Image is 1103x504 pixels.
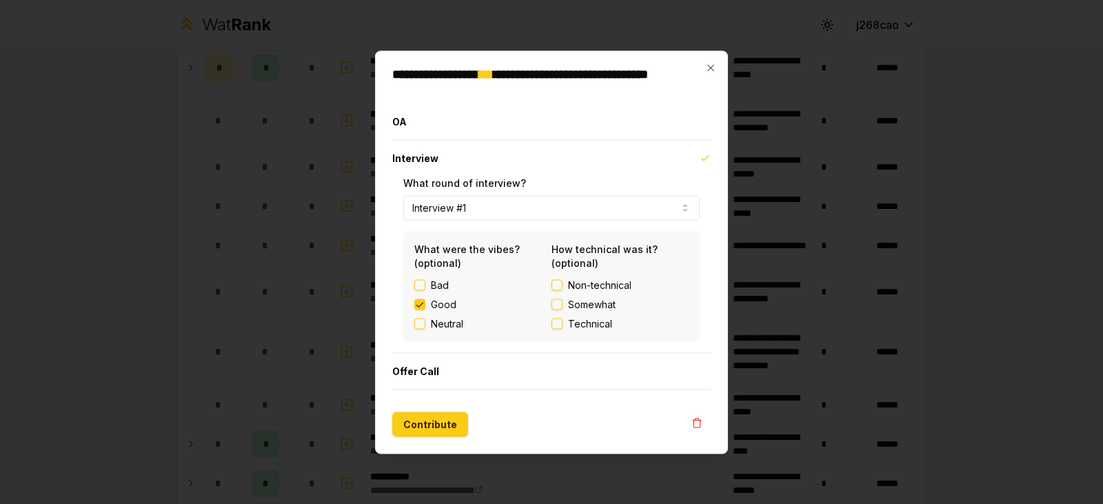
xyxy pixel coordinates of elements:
span: Technical [568,316,612,330]
label: Bad [431,278,449,292]
button: Interview [392,140,711,176]
button: OA [392,103,711,139]
label: How technical was it? (optional) [551,243,658,268]
span: Non-technical [568,278,631,292]
label: What were the vibes? (optional) [414,243,520,268]
label: What round of interview? [403,177,526,188]
span: Somewhat [568,297,616,311]
button: Non-technical [551,279,563,290]
button: Offer Call [392,353,711,389]
button: Contribute [392,412,468,436]
label: Neutral [431,316,463,330]
button: Somewhat [551,299,563,310]
button: Technical [551,318,563,329]
label: Good [431,297,456,311]
div: Interview [392,176,711,352]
